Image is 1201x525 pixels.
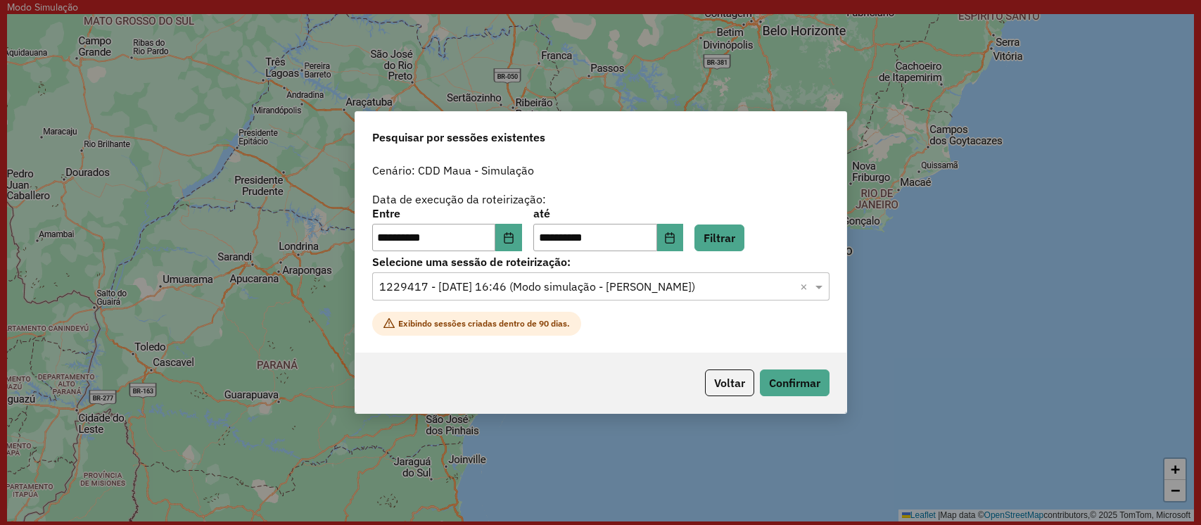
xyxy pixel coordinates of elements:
button: Filtrar [694,224,744,251]
button: Choose Date [657,224,684,252]
label: até [533,205,683,222]
button: Voltar [705,369,754,396]
button: Choose Date [495,224,522,252]
span: Clear all [800,278,812,295]
label: Cenário: CDD Maua - Simulação [372,162,534,179]
label: Selecione uma sessão de roteirização: [372,253,830,270]
label: Entre [372,205,522,222]
span: Pesquisar por sessões existentes [372,129,545,146]
button: Confirmar [760,369,830,396]
span: Exibindo sessões criadas dentro de 90 dias. [372,312,581,336]
label: Data de execução da roteirização: [372,191,546,208]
